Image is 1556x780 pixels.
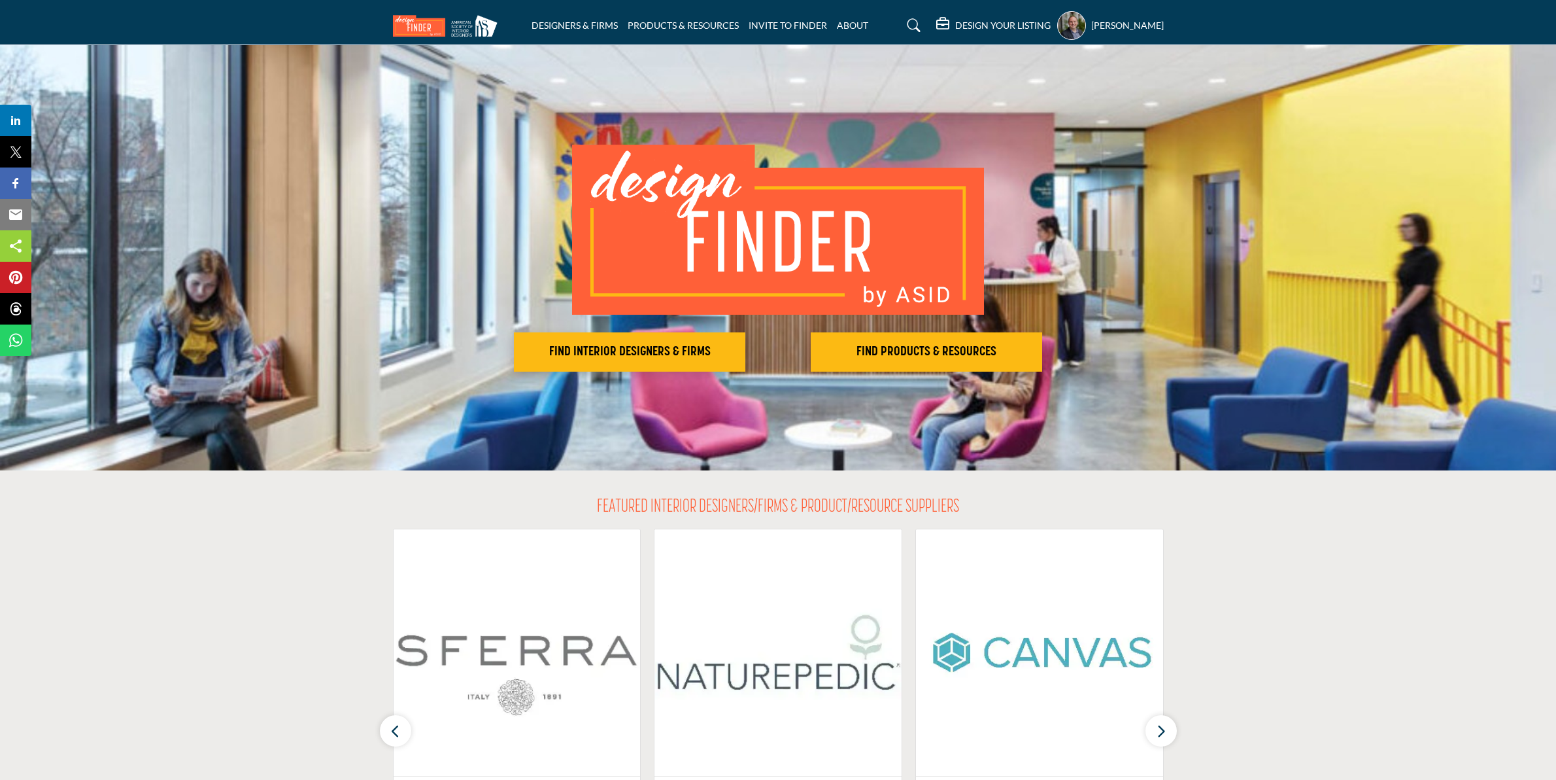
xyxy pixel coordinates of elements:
button: Show hide supplier dropdown [1057,11,1086,40]
img: Canvas [916,529,1163,776]
a: Search [894,15,929,36]
a: PRODUCTS & RESOURCES [628,20,739,31]
a: DESIGNERS & FIRMS [532,20,618,31]
img: image [572,145,984,315]
img: Site Logo [393,15,504,37]
h2: FIND PRODUCTS & RESOURCES [815,344,1038,360]
h5: [PERSON_NAME] [1091,19,1164,32]
h2: FIND INTERIOR DESIGNERS & FIRMS [518,344,741,360]
h2: FEATURED INTERIOR DESIGNERS/FIRMS & PRODUCT/RESOURCE SUPPLIERS [597,497,959,519]
h5: DESIGN YOUR LISTING [955,20,1051,31]
a: ABOUT [837,20,868,31]
img: Naturepedic [654,529,902,776]
a: INVITE TO FINDER [749,20,827,31]
button: FIND INTERIOR DESIGNERS & FIRMS [514,332,745,372]
button: FIND PRODUCTS & RESOURCES [811,332,1042,372]
img: Sferra Fine Linens LLC [394,529,641,776]
div: DESIGN YOUR LISTING [936,18,1051,33]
